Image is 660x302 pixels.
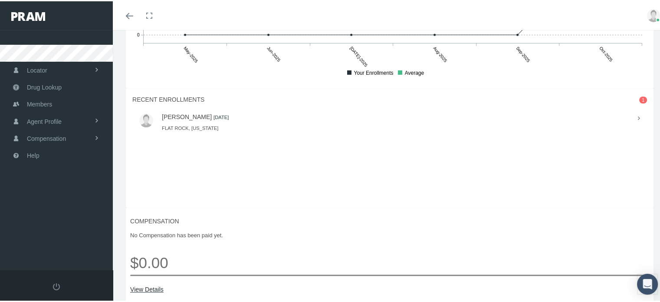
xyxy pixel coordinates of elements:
small: [DATE] [213,113,229,119]
tspan: Sep-2025 [515,44,531,62]
tspan: Oct-2025 [598,44,614,61]
tspan: 0 [137,31,140,36]
tspan: May-2025 [183,44,199,62]
a: View Details [130,283,649,293]
img: user-placeholder.jpg [647,8,660,21]
span: Agent Profile [27,112,62,129]
span: No Compensation has been paid yet. [130,230,649,239]
a: [PERSON_NAME] [162,112,212,119]
span: 1 [639,95,647,103]
tspan: Jun-2025 [266,44,282,61]
tspan: [DATE]-2025 [349,44,368,66]
span: Drug Lookup [27,78,62,94]
div: Open Intercom Messenger [637,272,658,293]
span: RECENT ENROLLMENTS [132,95,204,102]
img: user-placeholder.jpg [139,112,153,126]
small: FLAT ROCK, [US_STATE] [162,124,218,129]
span: Locator [27,61,47,77]
span: Help [27,146,39,163]
span: Compensation [27,129,66,146]
tspan: Aug-2025 [432,44,448,62]
span: Members [27,95,52,111]
span: COMPENSATION [130,215,649,225]
img: PRAM_20_x_78.png [11,11,45,20]
span: $0.00 [130,243,649,273]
